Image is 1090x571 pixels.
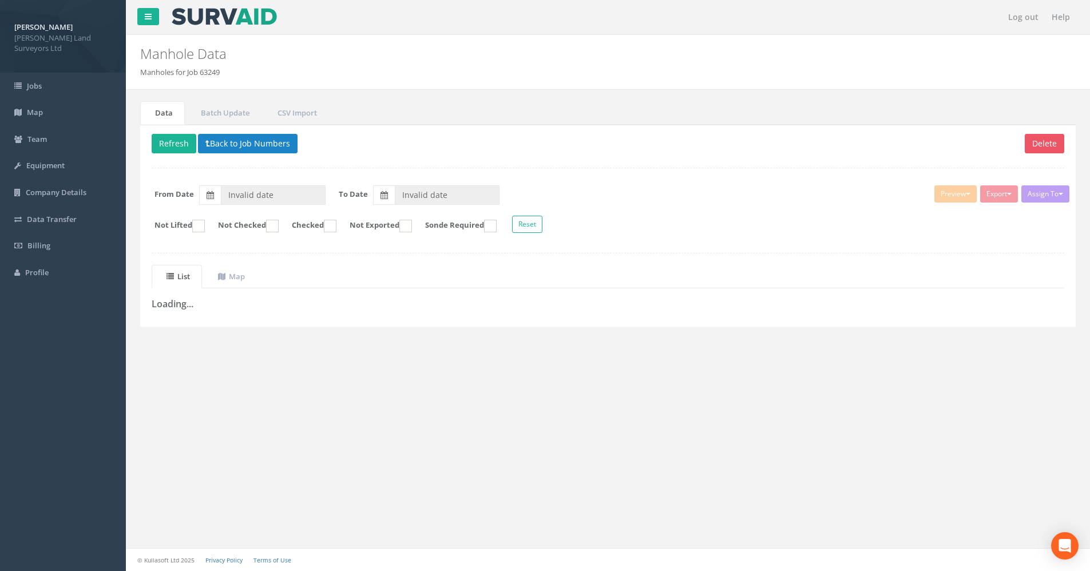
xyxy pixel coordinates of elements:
div: Open Intercom Messenger [1051,532,1079,560]
a: CSV Import [263,101,329,125]
span: Company Details [26,187,86,197]
span: [PERSON_NAME] Land Surveyors Ltd [14,33,112,54]
label: Not Exported [338,220,412,232]
small: © Kullasoft Ltd 2025 [137,556,195,564]
label: Checked [280,220,336,232]
span: Profile [25,267,49,277]
label: Not Checked [207,220,279,232]
uib-tab-heading: Map [218,271,245,281]
label: Sonde Required [414,220,497,232]
a: Terms of Use [253,556,291,564]
a: Data [140,101,185,125]
button: Back to Job Numbers [198,134,298,153]
label: From Date [154,189,194,200]
a: Batch Update [186,101,261,125]
button: Delete [1025,134,1064,153]
button: Reset [512,216,542,233]
label: To Date [339,189,368,200]
button: Assign To [1021,185,1069,203]
span: Jobs [27,81,42,91]
strong: [PERSON_NAME] [14,22,73,32]
button: Preview [934,185,977,203]
span: Map [27,107,43,117]
h3: Loading... [152,299,1064,310]
li: Manholes for Job 63249 [140,67,220,78]
span: Team [27,134,47,144]
input: To Date [395,185,500,205]
input: From Date [221,185,326,205]
span: Data Transfer [27,214,77,224]
button: Export [980,185,1018,203]
a: Map [203,265,257,288]
a: [PERSON_NAME] [PERSON_NAME] Land Surveyors Ltd [14,19,112,54]
a: Privacy Policy [205,556,243,564]
span: Equipment [26,160,65,170]
h2: Manhole Data [140,46,917,61]
label: Not Lifted [143,220,205,232]
a: List [152,265,202,288]
uib-tab-heading: List [167,271,190,281]
button: Refresh [152,134,196,153]
span: Billing [27,240,50,251]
